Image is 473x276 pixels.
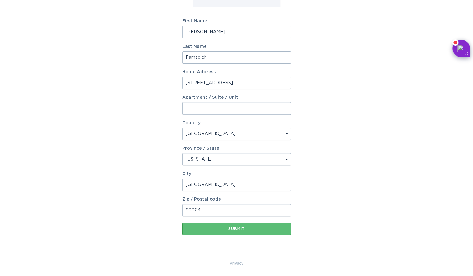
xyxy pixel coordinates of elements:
label: First Name [182,19,291,23]
label: Zip / Postal code [182,197,291,201]
label: Apartment / Suite / Unit [182,95,291,100]
a: Privacy Policy & Terms of Use [230,260,243,267]
label: Country [182,121,201,125]
div: Submit [185,227,288,231]
button: Submit [182,223,291,235]
label: City [182,172,291,176]
label: Last Name [182,44,291,49]
label: Province / State [182,146,219,151]
label: Home Address [182,70,291,74]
